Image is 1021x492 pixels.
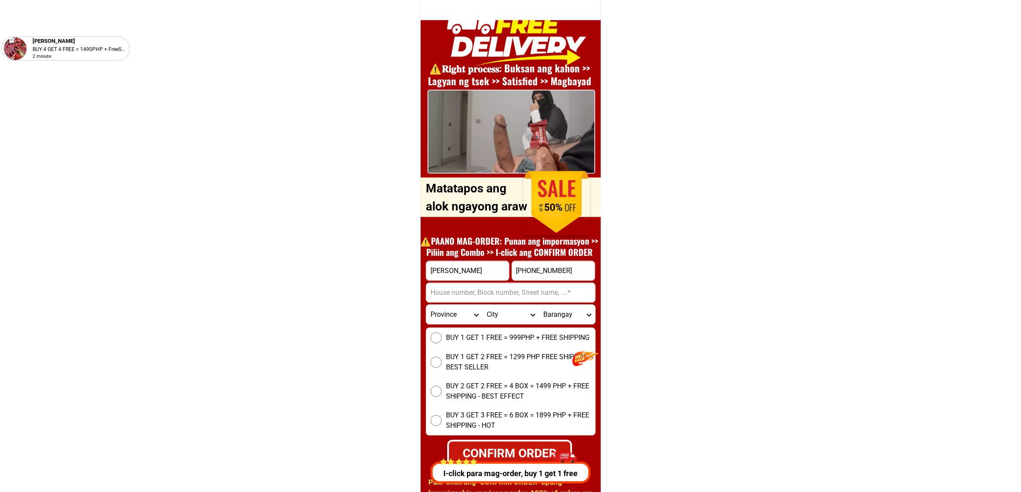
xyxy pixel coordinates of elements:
[482,305,539,324] select: Select district
[416,62,603,88] h1: ⚠️️𝐑𝐢𝐠𝐡𝐭 𝐩𝐫𝐨𝐜𝐞𝐬𝐬: Buksan ang kahon >> Lagyan ng tsek >> Satisfied >> Magbayad
[431,415,442,426] input: BUY 3 GET 3 FREE = 6 BOX = 1899 PHP + FREE SHIPPING - HOT
[451,173,586,210] h1: ORDER DITO
[426,180,531,216] p: Matatapos ang alok ngayong araw
[539,305,595,324] select: Select commune
[446,333,590,343] span: BUY 1 GET 1 FREE = 999PHP + FREE SHIPPING
[448,444,572,462] div: CONFIRM ORDER
[431,386,442,397] input: BUY 2 GET 2 FREE = 4 BOX = 1499 PHP + FREE SHIPPING - BEST EFFECT
[426,305,482,324] select: Select province
[431,357,442,368] input: BUY 1 GET 2 FREE = 1299 PHP FREE SHIPPING - BEST SELLER
[446,410,595,431] span: BUY 3 GET 3 FREE = 6 BOX = 1899 PHP + FREE SHIPPING - HOT
[427,468,591,479] p: I-click para mag-order, buy 1 get 1 free
[446,381,595,402] span: BUY 2 GET 2 FREE = 4 BOX = 1499 PHP + FREE SHIPPING - BEST EFFECT
[446,352,595,372] span: BUY 1 GET 2 FREE = 1299 PHP FREE SHIPPING - BEST SELLER
[416,235,603,258] h1: ⚠️️PAANO MAG-ORDER: Punan ang impormasyon >> Piliin ang Combo >> I-click ang CONFIRM ORDER
[512,261,595,280] input: Input phone_number
[532,202,575,214] h1: 50%
[426,261,509,280] input: Input full_name
[426,283,595,302] input: Input address
[431,332,442,343] input: BUY 1 GET 1 FREE = 999PHP + FREE SHIPPING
